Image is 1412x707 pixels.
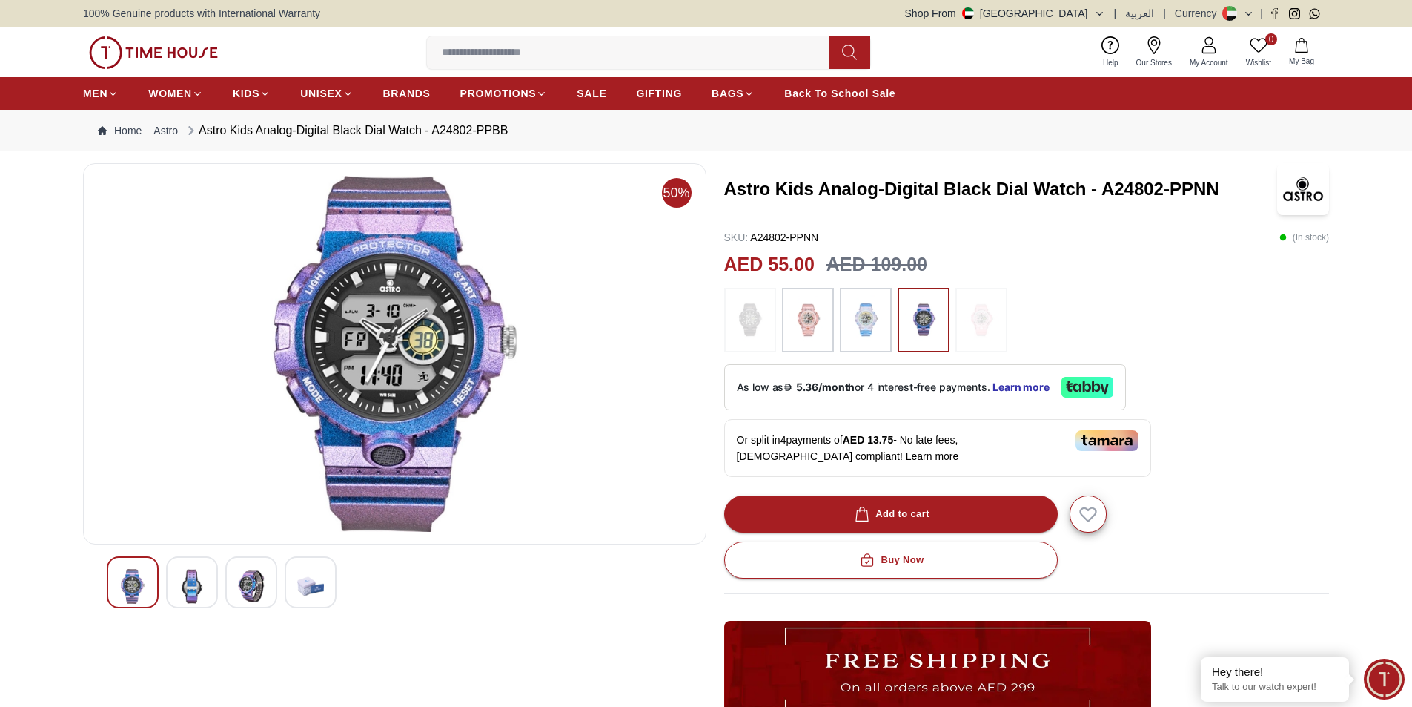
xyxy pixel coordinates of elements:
a: Instagram [1289,8,1300,19]
a: Home [98,123,142,138]
a: Whatsapp [1309,8,1320,19]
div: Or split in 4 payments of - No late fees, [DEMOGRAPHIC_DATA] compliant! [724,419,1151,477]
nav: Breadcrumb [83,110,1329,151]
img: Astro Kids Analog-Digital Black Dial Watch - A24802-PPBB [238,569,265,604]
img: Astro Kids Analog-Digital Black Dial Watch - A24802-PPBB [119,569,146,604]
img: Tamara [1075,430,1138,451]
div: Currency [1175,6,1223,21]
a: UNISEX [300,80,353,107]
img: Astro Kids Analog-Digital Black Dial Watch - A24802-PPBB [297,569,324,604]
div: Chat Widget [1364,659,1405,700]
span: Our Stores [1130,57,1178,68]
p: A24802-PPNN [724,230,819,245]
span: 100% Genuine products with International Warranty [83,6,320,21]
a: KIDS [233,80,271,107]
span: | [1260,6,1263,21]
h3: Astro Kids Analog-Digital Black Dial Watch - A24802-PPNN [724,177,1278,201]
span: KIDS [233,86,259,101]
span: AED 13.75 [843,434,893,446]
div: Astro Kids Analog-Digital Black Dial Watch - A24802-PPBB [184,122,508,139]
span: My Bag [1283,56,1320,67]
a: PROMOTIONS [460,80,548,107]
img: ... [963,295,1000,346]
a: 0Wishlist [1237,33,1280,71]
span: Back To School Sale [784,86,895,101]
span: BRANDS [383,86,431,101]
span: | [1114,6,1117,21]
a: BAGS [712,80,755,107]
a: Our Stores [1127,33,1181,71]
button: Buy Now [724,542,1058,579]
span: 50% [662,178,692,208]
img: ... [89,36,218,69]
div: Hey there! [1212,665,1338,680]
span: PROMOTIONS [460,86,537,101]
span: GIFTING [636,86,682,101]
span: MEN [83,86,107,101]
a: SALE [577,80,606,107]
span: Wishlist [1240,57,1277,68]
span: BAGS [712,86,743,101]
span: Help [1097,57,1124,68]
p: ( In stock ) [1279,230,1329,245]
a: Facebook [1269,8,1280,19]
button: العربية [1125,6,1154,21]
p: Talk to our watch expert! [1212,681,1338,694]
img: United Arab Emirates [962,7,974,19]
span: My Account [1184,57,1234,68]
span: UNISEX [300,86,342,101]
a: Astro [153,123,178,138]
a: Help [1094,33,1127,71]
span: | [1163,6,1166,21]
img: ... [905,295,942,346]
button: Add to cart [724,496,1058,533]
a: Back To School Sale [784,80,895,107]
div: Add to cart [852,506,929,523]
h2: AED 55.00 [724,251,815,279]
span: SALE [577,86,606,101]
img: Astro Kids Analog-Digital Black Dial Watch - A24802-PPNN [1277,163,1329,215]
img: ... [789,295,826,346]
button: My Bag [1280,35,1323,70]
button: Shop From[GEOGRAPHIC_DATA] [905,6,1105,21]
img: ... [732,295,769,346]
span: WOMEN [148,86,192,101]
a: MEN [83,80,119,107]
img: Astro Kids Analog-Digital Black Dial Watch - A24802-PPBB [179,569,205,604]
img: ... [847,295,884,346]
span: 0 [1265,33,1277,45]
a: BRANDS [383,80,431,107]
a: GIFTING [636,80,682,107]
span: SKU : [724,231,749,243]
span: Learn more [906,450,959,462]
a: WOMEN [148,80,203,107]
img: Astro Kids Analog-Digital Black Dial Watch - A24802-PPBB [96,176,694,532]
div: Buy Now [857,552,924,569]
h3: AED 109.00 [826,251,927,279]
